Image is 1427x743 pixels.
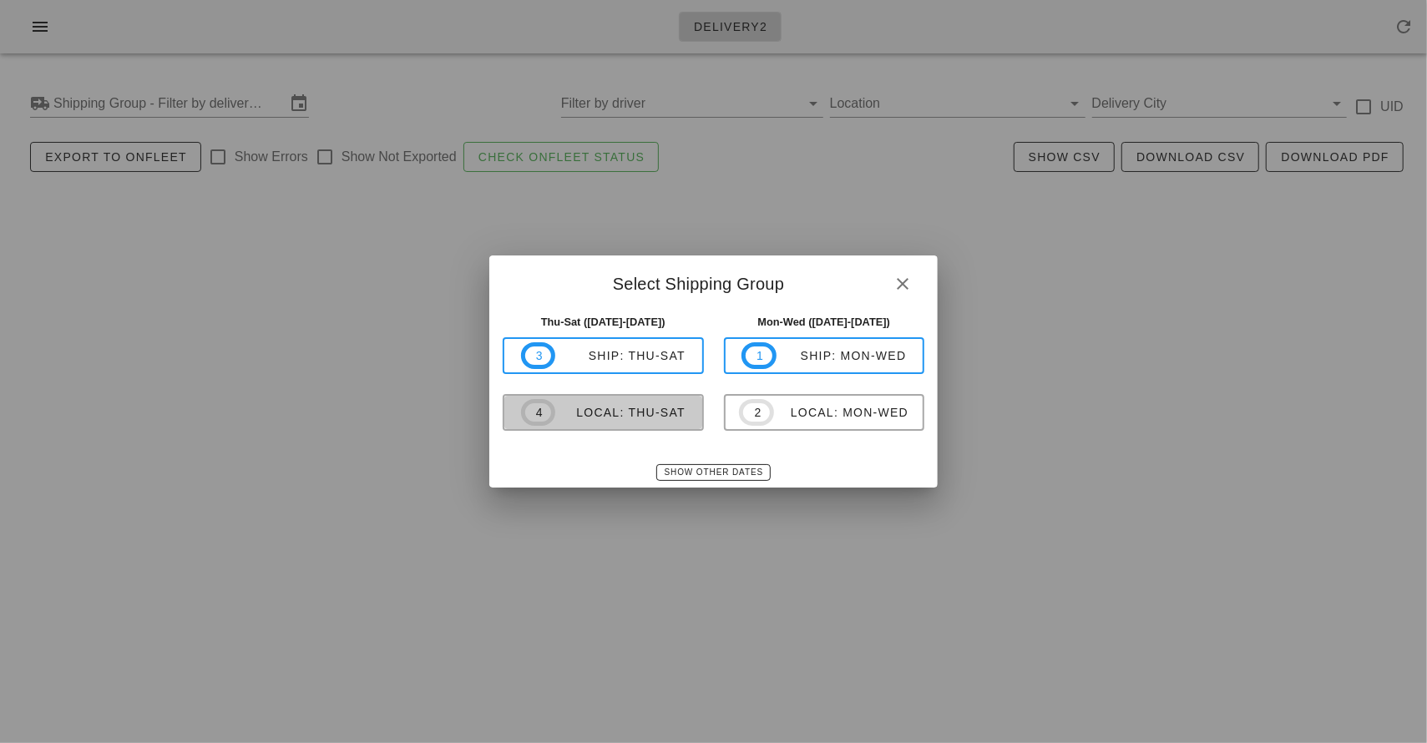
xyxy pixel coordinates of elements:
div: ship: Thu-Sat [555,349,686,362]
button: Show Other Dates [656,464,771,481]
strong: Mon-Wed ([DATE]-[DATE]) [758,316,891,328]
span: 2 [753,403,760,422]
button: 3ship: Thu-Sat [503,337,704,374]
span: 3 [535,346,542,365]
button: 4local: Thu-Sat [503,394,704,431]
button: 1ship: Mon-Wed [724,337,925,374]
span: Show Other Dates [664,468,763,477]
button: 2local: Mon-Wed [724,394,925,431]
strong: Thu-Sat ([DATE]-[DATE]) [541,316,665,328]
div: local: Thu-Sat [555,406,686,419]
div: ship: Mon-Wed [777,349,907,362]
span: 1 [756,346,762,365]
div: local: Mon-Wed [774,406,908,419]
div: Select Shipping Group [489,255,938,307]
span: 4 [535,403,542,422]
